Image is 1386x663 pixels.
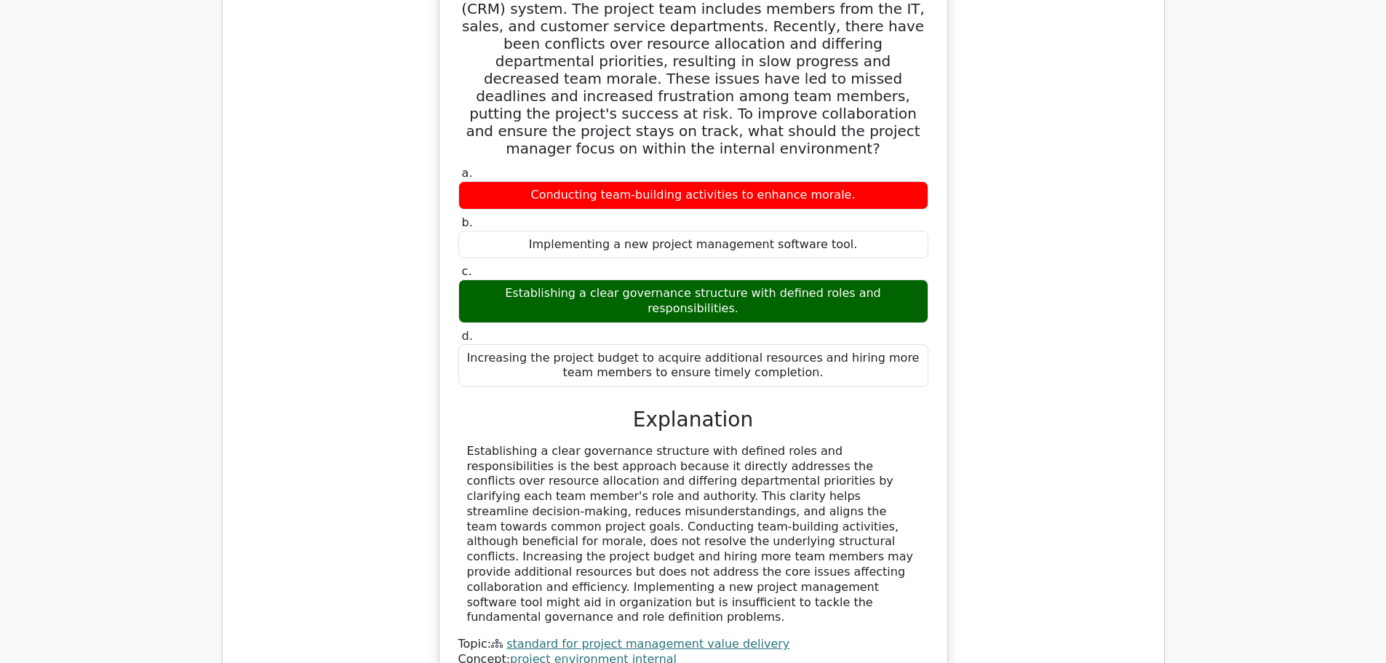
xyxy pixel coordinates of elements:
h3: Explanation [467,408,920,432]
div: Implementing a new project management software tool. [458,231,928,259]
a: standard for project management value delivery [506,637,789,651]
div: Establishing a clear governance structure with defined roles and responsibilities. [458,279,928,323]
span: c. [462,264,472,278]
span: d. [462,329,473,343]
span: a. [462,166,473,180]
div: Conducting team-building activities to enhance morale. [458,181,928,210]
div: Topic: [458,637,928,652]
div: Increasing the project budget to acquire additional resources and hiring more team members to ens... [458,344,928,388]
div: Establishing a clear governance structure with defined roles and responsibilities is the best app... [467,444,920,626]
span: b. [462,215,473,229]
